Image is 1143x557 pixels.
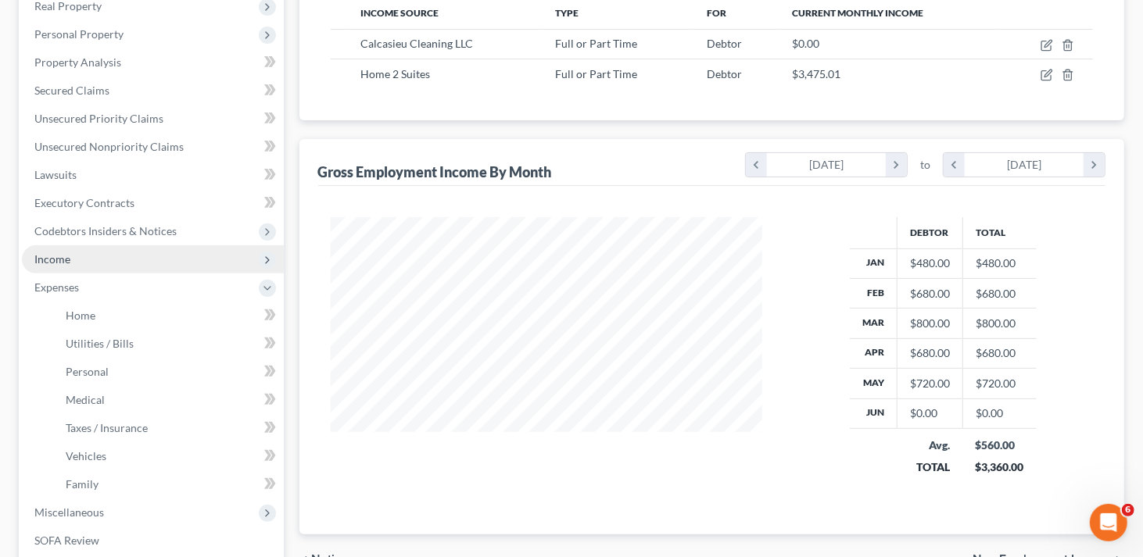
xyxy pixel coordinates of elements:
[66,477,99,491] span: Family
[34,505,104,519] span: Miscellaneous
[963,309,1037,338] td: $800.00
[707,37,742,50] span: Debtor
[850,309,898,338] th: Mar
[850,398,898,428] th: Jun
[850,369,898,398] th: May
[34,27,124,41] span: Personal Property
[850,248,898,278] th: Jan
[555,37,637,50] span: Full or Part Time
[555,67,637,80] span: Full or Part Time
[66,421,148,434] span: Taxes / Insurance
[360,37,473,50] span: Calcasieu Cleaning LLC
[910,376,950,391] div: $720.00
[360,7,439,19] span: Income Source
[34,196,134,209] span: Executory Contracts
[910,345,950,361] div: $680.00
[555,7,579,19] span: Type
[34,55,121,69] span: Property Analysis
[34,112,163,125] span: Unsecured Priority Claims
[850,338,898,368] th: Apr
[22,189,284,217] a: Executory Contracts
[34,224,177,237] span: Codebtors Insiders & Notices
[707,7,726,19] span: For
[66,393,105,406] span: Medical
[746,153,767,177] i: chevron_left
[898,217,963,248] th: Debtor
[1084,153,1105,177] i: chevron_right
[886,153,907,177] i: chevron_right
[34,84,109,97] span: Secured Claims
[965,153,1084,177] div: [DATE]
[66,337,134,350] span: Utilities / Bills
[910,437,951,453] div: Avg.
[53,302,284,330] a: Home
[53,442,284,470] a: Vehicles
[360,67,430,80] span: Home 2 Suites
[34,252,70,266] span: Income
[22,48,284,77] a: Property Analysis
[66,449,106,462] span: Vehicles
[963,398,1037,428] td: $0.00
[1122,504,1134,516] span: 6
[910,286,950,302] div: $680.00
[963,338,1037,368] td: $680.00
[944,153,965,177] i: chevron_left
[34,534,99,547] span: SOFA Review
[1090,504,1127,541] iframe: Intercom live chat
[53,330,284,358] a: Utilities / Bills
[22,133,284,161] a: Unsecured Nonpriority Claims
[963,248,1037,278] td: $480.00
[53,470,284,498] a: Family
[53,414,284,442] a: Taxes / Insurance
[22,527,284,555] a: SOFA Review
[850,278,898,308] th: Feb
[920,157,930,173] span: to
[910,459,951,475] div: TOTAL
[976,459,1024,475] div: $3,360.00
[976,437,1024,453] div: $560.00
[767,153,887,177] div: [DATE]
[792,67,840,80] span: $3,475.01
[66,309,95,322] span: Home
[34,168,77,181] span: Lawsuits
[910,405,950,421] div: $0.00
[34,140,184,153] span: Unsecured Nonpriority Claims
[707,67,742,80] span: Debtor
[34,280,79,294] span: Expenses
[963,217,1037,248] th: Total
[318,162,552,181] div: Gross Employment Income By Month
[910,255,950,271] div: $480.00
[792,7,923,19] span: Current Monthly Income
[792,37,819,50] span: $0.00
[963,369,1037,398] td: $720.00
[53,386,284,414] a: Medical
[910,316,950,331] div: $800.00
[53,358,284,386] a: Personal
[22,105,284,133] a: Unsecured Priority Claims
[22,77,284,105] a: Secured Claims
[22,161,284,189] a: Lawsuits
[66,365,109,378] span: Personal
[963,278,1037,308] td: $680.00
